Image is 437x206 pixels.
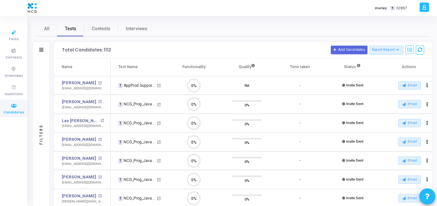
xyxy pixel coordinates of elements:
div: - [299,83,301,88]
span: All [44,25,50,32]
span: 0% [245,158,249,165]
th: Quality [220,58,274,76]
span: T [118,83,123,88]
mat-icon: open_in_new [157,178,161,182]
label: Invites: [375,5,388,11]
a: [PERSON_NAME] [62,80,96,86]
mat-icon: open_in_new [98,81,102,85]
span: Questions [5,92,23,97]
span: Invite Sent [346,177,363,182]
button: Actions [423,119,432,128]
span: T [118,196,123,202]
div: Total Candidates: 1112 [62,48,111,53]
div: - [299,177,301,183]
span: 0% [245,177,249,184]
span: T [390,6,395,11]
mat-icon: open_in_new [157,103,161,107]
a: Lav [PERSON_NAME] [62,118,99,124]
a: [PERSON_NAME] [62,193,96,199]
mat-icon: open_in_new [157,84,161,88]
div: NCG_Prog_JavaFS_2025_Test [118,195,156,201]
img: logo [26,2,38,14]
button: Email [398,175,421,184]
button: Actions [423,138,432,147]
div: AppProd Support_NCG_L3 [118,83,156,88]
span: NA [245,82,249,89]
button: Actions [423,175,432,184]
mat-icon: open_in_new [98,100,102,103]
div: NCG_Prog_JavaFS_2025_Test [118,177,156,183]
button: Actions [423,81,432,90]
span: Invite Sent [346,158,363,163]
span: Contests [5,55,22,60]
span: 0/857 [396,5,407,11]
span: Tests [65,25,76,32]
span: Invite Sent [346,139,363,144]
span: Interviews [126,25,147,32]
span: T [118,121,123,126]
button: Email [398,119,421,127]
div: [EMAIL_ADDRESS][DOMAIN_NAME] [62,162,104,166]
span: Invite Sent [346,102,363,106]
div: [EMAIL_ADDRESS][DOMAIN_NAME] [62,124,104,129]
button: Email [398,157,421,165]
div: - [299,121,301,126]
button: Email [398,194,421,202]
span: Interviews [5,73,23,79]
mat-icon: open_in_new [157,196,161,201]
span: Candidates [4,110,24,115]
mat-icon: open_in_new [98,138,102,141]
span: T [118,177,123,183]
button: Add Candidates [331,46,367,54]
div: - [299,158,301,164]
span: T [118,158,123,164]
div: Name [62,63,72,70]
button: Email [398,138,421,146]
button: Email [398,81,421,90]
div: [EMAIL_ADDRESS][DOMAIN_NAME] [62,86,104,91]
span: Invite Sent [346,83,363,87]
div: Time taken [290,63,310,70]
a: [PERSON_NAME] [62,136,96,143]
div: NCG_Prog_JavaFS_2025_Test [118,139,156,145]
mat-icon: open_in_new [98,157,102,160]
span: 0% [245,121,249,127]
mat-icon: open_in_new [100,119,104,122]
div: [EMAIL_ADDRESS][DOMAIN_NAME] [62,143,104,148]
div: NCG_Prog_JavaFS_2025_Test [118,120,156,126]
th: Test Name [111,58,167,76]
div: Filters [38,99,44,170]
mat-icon: open_in_new [98,194,102,198]
th: Actions [379,58,432,76]
th: Status [326,58,379,76]
a: [PERSON_NAME] [62,155,96,162]
div: [PERSON_NAME][EMAIL_ADDRESS][DOMAIN_NAME] [62,199,104,204]
span: 0% [245,196,249,202]
div: NCG_Prog_JavaFS_2025_Test [118,101,156,107]
div: - [299,139,301,145]
span: Contests [92,25,110,32]
span: Invite Sent [346,196,363,200]
span: 0% [245,102,249,108]
div: - [299,102,301,107]
span: 0% [245,139,249,146]
span: Tests [9,37,19,42]
mat-icon: open_in_new [157,140,161,144]
button: Actions [423,100,432,109]
a: [PERSON_NAME] [62,174,96,180]
mat-icon: open_in_new [157,121,161,125]
div: - [299,196,301,201]
th: Functionality [168,58,221,76]
span: Invite Sent [346,121,363,125]
span: T [118,102,123,107]
a: [PERSON_NAME] [62,99,96,105]
div: NCG_Prog_JavaFS_2025_Test [118,158,156,164]
button: Export Report [369,46,404,55]
mat-icon: open_in_new [98,175,102,179]
mat-icon: open_in_new [157,159,161,163]
button: Email [398,100,421,108]
button: Actions [423,156,432,165]
span: T [118,140,123,145]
